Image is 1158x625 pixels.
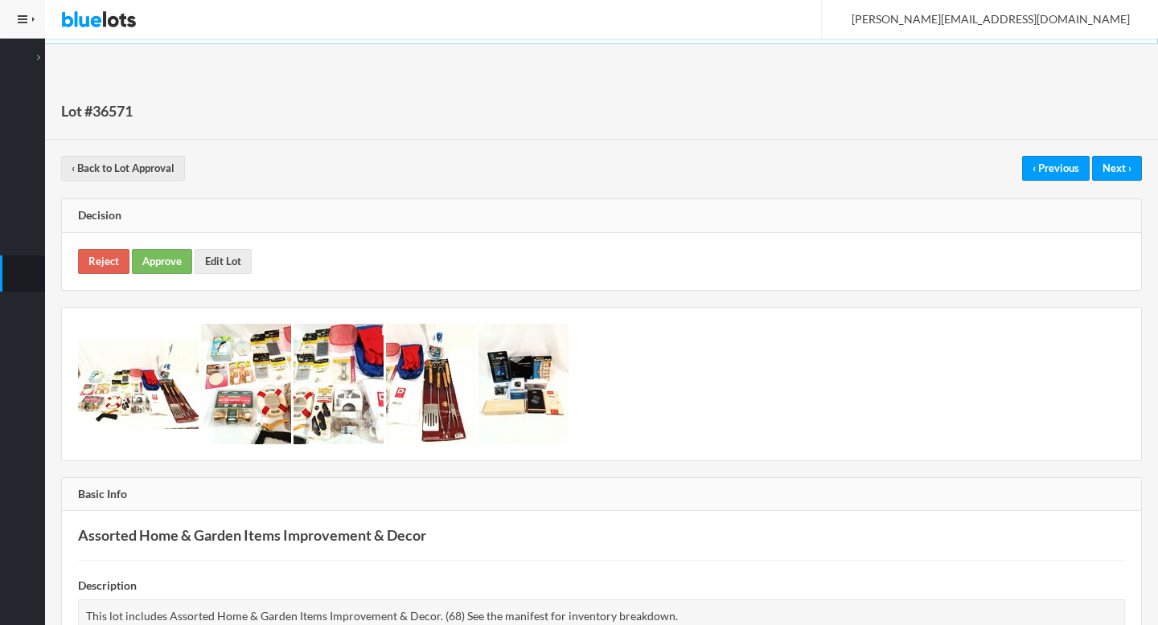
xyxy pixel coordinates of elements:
img: 96a3bc83-8f0b-45e5-bdcf-883c8090ed1c-1752000436.jpg [294,324,384,444]
a: ‹ Back to Lot Approval [61,156,185,181]
a: Approve [132,249,192,274]
span: [PERSON_NAME][EMAIL_ADDRESS][DOMAIN_NAME] [834,12,1130,26]
h3: Assorted Home & Garden Items Improvement & Decor [78,527,1125,544]
img: 218b40e7-9fad-4ea9-8977-74acadb5b00f-1752000437.jpg [386,324,476,444]
label: Description [78,577,137,595]
h1: Lot #36571 [61,99,133,123]
a: Next › [1092,156,1142,181]
a: Reject [78,249,129,274]
a: ‹ Previous [1022,156,1090,181]
img: b770cf60-d4dd-4c6f-98ec-63ee1931a8f7-1756752203.jpg [478,324,569,444]
img: cc08c3df-8b6b-4c6c-8f1d-4a36e0eb3506-1752000432.jpg [78,339,199,429]
div: Decision [62,199,1141,233]
div: Basic Info [62,478,1141,512]
a: Edit Lot [195,249,252,274]
img: 82be3903-6a37-472c-aa46-03e5f557df39-1752000435.jpg [201,324,291,444]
